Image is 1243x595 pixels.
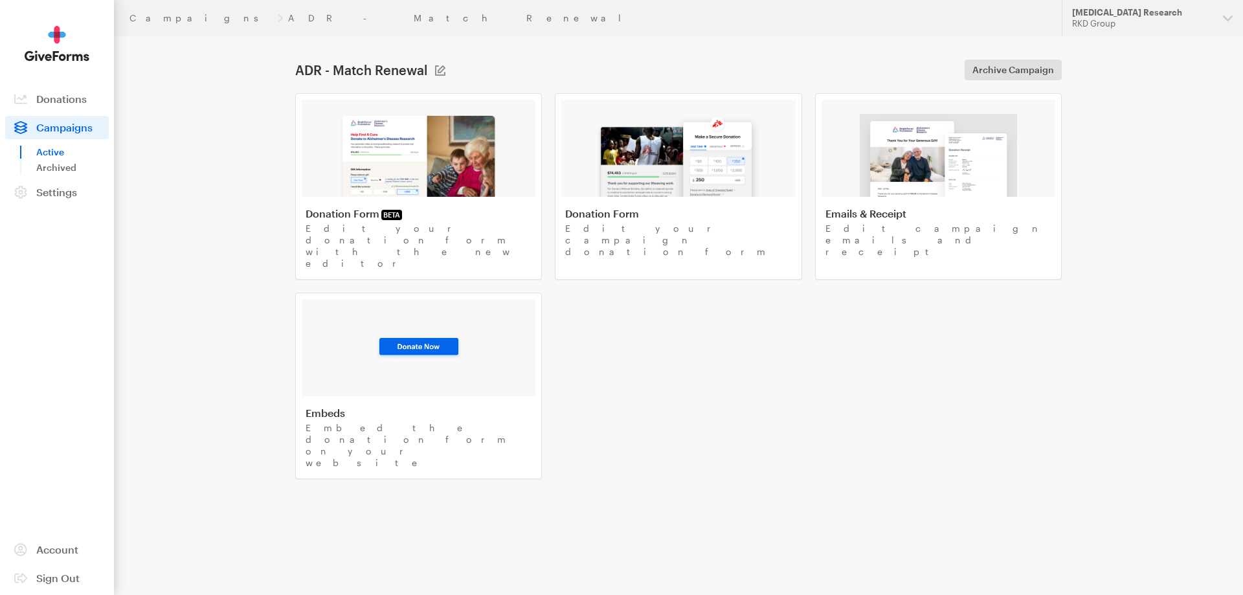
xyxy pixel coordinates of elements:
a: Archived [36,160,109,175]
a: Campaigns [129,13,273,23]
p: Embed the donation form on your website [306,422,532,469]
a: Donations [5,87,109,111]
h4: Embeds [306,407,532,420]
span: BETA [381,210,402,220]
a: Donation FormBETA Edit your donation form with the new editor [295,93,542,280]
img: image-3-0695904bd8fc2540e7c0ed4f0f3f42b2ae7fdd5008376bfc2271839042c80776.png [860,114,1016,197]
span: Campaigns [36,121,93,133]
a: Settings [5,181,109,204]
a: Archive Campaign [965,60,1062,80]
span: Donations [36,93,87,105]
a: Embeds Embed the donation form on your website [295,293,542,479]
img: image-1-83ed7ead45621bf174d8040c5c72c9f8980a381436cbc16a82a0f79bcd7e5139.png [339,114,498,197]
a: Account [5,538,109,561]
img: image-2-e181a1b57a52e92067c15dabc571ad95275de6101288912623f50734140ed40c.png [596,114,761,197]
a: Emails & Receipt Edit campaign emails and receipt [815,93,1062,280]
a: Active [36,144,109,160]
a: Donation Form Edit your campaign donation form [555,93,801,280]
img: GiveForms [25,26,89,62]
p: Edit campaign emails and receipt [825,223,1051,258]
a: Campaigns [5,116,109,139]
h4: Emails & Receipt [825,207,1051,220]
div: [MEDICAL_DATA] Research [1072,7,1213,18]
h4: Donation Form [565,207,791,220]
p: Edit your campaign donation form [565,223,791,258]
span: Settings [36,186,77,198]
p: Edit your donation form with the new editor [306,223,532,269]
a: ADR - Match Renewal [288,13,629,23]
h4: Donation Form [306,207,532,220]
div: RKD Group [1072,18,1213,29]
img: image-3-93ee28eb8bf338fe015091468080e1db9f51356d23dce784fdc61914b1599f14.png [375,335,463,361]
span: Archive Campaign [972,62,1054,78]
span: Account [36,543,78,556]
h1: ADR - Match Renewal [295,62,427,78]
